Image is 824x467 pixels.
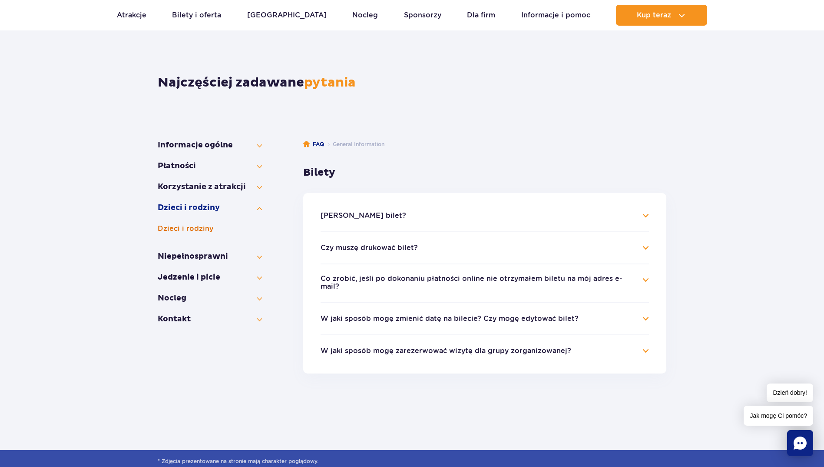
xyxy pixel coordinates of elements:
span: * Zdjęcia prezentowane na stronie mają charakter poglądowy. [158,457,666,466]
button: Płatności [158,161,262,171]
a: Atrakcje [117,5,146,26]
button: Informacje ogólne [158,140,262,150]
button: Jedzenie i picie [158,272,262,283]
a: Dla firm [467,5,495,26]
a: Nocleg [352,5,378,26]
a: Bilety i oferta [172,5,221,26]
h1: Najczęściej zadawane [158,75,666,90]
a: FAQ [303,140,324,149]
button: Kontakt [158,314,262,324]
li: General Information [324,140,384,149]
button: W jaki sposób mogę zarezerwować wizytę dla grupy zorganizowanej? [321,347,571,355]
button: W jaki sposób mogę zmienić datę na bilecie? Czy mogę edytować bilet? [321,315,579,323]
button: Niepełno­sprawni [158,251,262,262]
button: Co zrobić, jeśli po dokonaniu płatności online nie otrzymałem biletu na mój adres e-mail? [321,275,636,291]
a: [GEOGRAPHIC_DATA] [247,5,327,26]
span: pytania [304,74,356,90]
button: [PERSON_NAME] bilet? [321,212,406,220]
a: Sponsorzy [404,5,441,26]
button: Kup teraz [616,5,707,26]
h3: Bilety [303,166,666,179]
div: Chat [787,430,813,456]
button: Nocleg [158,293,262,304]
span: Dzień dobry! [767,384,813,402]
button: Czy muszę drukować bilet? [321,244,418,252]
button: Dzieci i rodziny [158,203,262,213]
span: Jak mogę Ci pomóc? [744,406,813,426]
button: Dzieci i rodziny [158,223,262,234]
a: Informacje i pomoc [521,5,590,26]
button: Korzystanie z atrakcji [158,182,262,192]
span: Kup teraz [637,11,671,19]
